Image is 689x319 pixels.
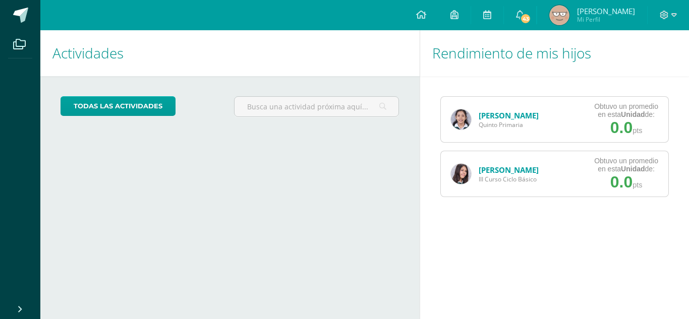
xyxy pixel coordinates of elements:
[451,109,471,130] img: 0d7ef334dab1aa707c89d796d8681a6f.png
[235,97,399,116] input: Busca una actividad próxima aquí...
[633,126,642,135] span: pts
[479,110,539,120] a: [PERSON_NAME]
[594,102,658,118] div: Obtuvo un promedio en esta de:
[432,30,677,76] h1: Rendimiento de mis hijos
[577,6,635,16] span: [PERSON_NAME]
[451,164,471,184] img: 082006fb6ad5223709d2b9e754f6220a.png
[479,120,539,129] span: Quinto Primaria
[52,30,408,76] h1: Actividades
[621,110,645,118] strong: Unidad
[61,96,176,116] a: todas las Actividades
[633,181,642,189] span: pts
[549,5,569,25] img: 5ec471dfff4524e1748c7413bc86834f.png
[479,175,539,183] span: III Curso Ciclo Básico
[520,13,531,24] span: 43
[610,173,633,191] span: 0.0
[577,15,635,24] span: Mi Perfil
[594,157,658,173] div: Obtuvo un promedio en esta de:
[621,165,645,173] strong: Unidad
[479,165,539,175] a: [PERSON_NAME]
[610,118,633,137] span: 0.0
